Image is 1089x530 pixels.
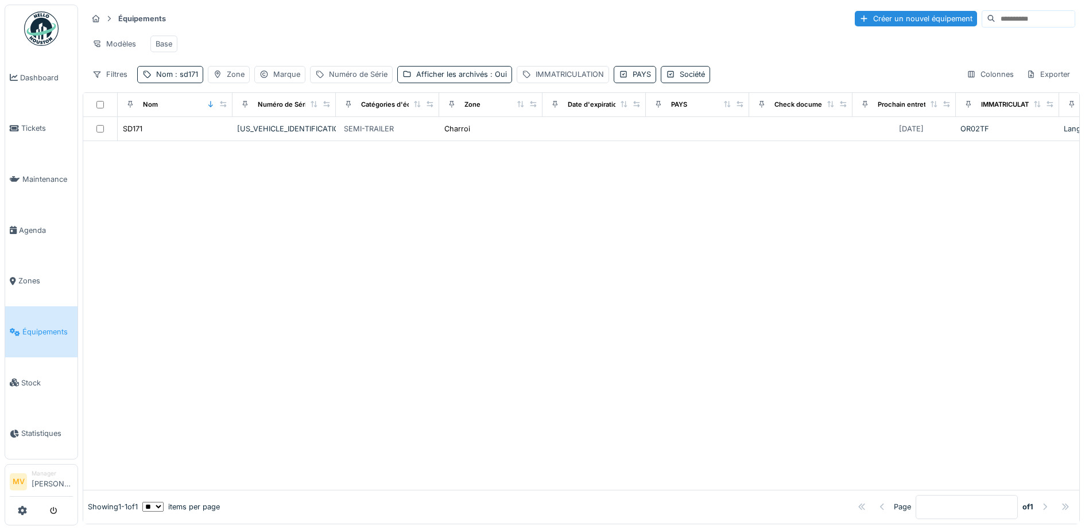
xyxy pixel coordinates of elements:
[24,11,59,46] img: Badge_color-CXgf-gQk.svg
[156,69,198,80] div: Nom
[123,123,142,134] div: SD171
[5,357,77,408] a: Stock
[32,469,73,494] li: [PERSON_NAME]
[10,473,27,490] li: MV
[20,72,73,83] span: Dashboard
[344,123,394,134] div: SEMI-TRAILER
[680,69,705,80] div: Société
[671,100,687,110] div: PAYS
[774,100,844,110] div: Check document date
[981,100,1041,110] div: IMMATRICULATION
[5,154,77,205] a: Maintenance
[88,501,138,512] div: Showing 1 - 1 of 1
[273,69,300,80] div: Marque
[1022,501,1033,512] strong: of 1
[962,66,1019,83] div: Colonnes
[32,469,73,478] div: Manager
[894,501,911,512] div: Page
[237,123,331,134] div: [US_VEHICLE_IDENTIFICATION_NUMBER]
[633,69,651,80] div: PAYS
[899,123,924,134] div: [DATE]
[21,123,73,134] span: Tickets
[464,100,480,110] div: Zone
[5,306,77,357] a: Équipements
[19,225,73,236] span: Agenda
[21,428,73,439] span: Statistiques
[21,377,73,388] span: Stock
[488,70,507,79] span: : Oui
[5,256,77,307] a: Zones
[5,205,77,256] a: Agenda
[960,123,1055,134] div: OR02TF
[5,103,77,154] a: Tickets
[173,70,198,79] span: : sd171
[227,69,245,80] div: Zone
[10,469,73,497] a: MV Manager[PERSON_NAME]
[143,100,158,110] div: Nom
[1021,66,1075,83] div: Exporter
[258,100,311,110] div: Numéro de Série
[416,69,507,80] div: Afficher les archivés
[5,52,77,103] a: Dashboard
[87,36,141,52] div: Modèles
[5,408,77,459] a: Statistiques
[87,66,133,83] div: Filtres
[855,11,977,26] div: Créer un nouvel équipement
[878,100,936,110] div: Prochain entretien
[18,275,73,286] span: Zones
[22,326,73,337] span: Équipements
[444,123,470,134] div: Charroi
[361,100,441,110] div: Catégories d'équipement
[142,501,220,512] div: items per page
[329,69,387,80] div: Numéro de Série
[568,100,621,110] div: Date d'expiration
[156,38,172,49] div: Base
[22,174,73,185] span: Maintenance
[114,13,170,24] strong: Équipements
[536,69,604,80] div: IMMATRICULATION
